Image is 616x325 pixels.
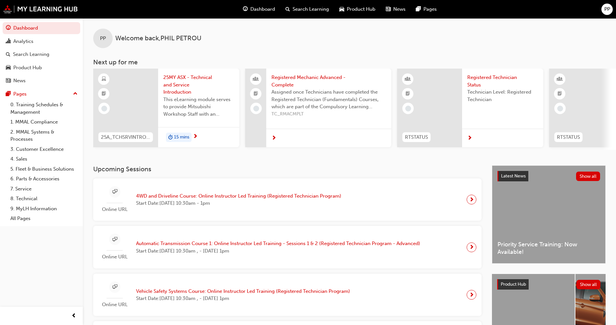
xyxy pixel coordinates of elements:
[3,75,80,87] a: News
[13,77,26,84] div: News
[280,3,334,16] a: search-iconSearch Learning
[3,62,80,74] a: Product Hub
[3,5,78,13] img: mmal
[8,127,80,144] a: 2. MMAL Systems & Processes
[98,184,476,216] a: Online URL4WD and Driveline Course: Online Instructor Led Training (Registered Technician Program...
[254,75,258,84] span: people-icon
[238,3,280,16] a: guage-iconDashboard
[8,184,80,194] a: 7. Service
[492,165,606,264] a: Latest NewsShow allPriority Service Training: Now Available!
[576,280,601,289] button: Show all
[397,69,543,147] a: RTSTATUSRegistered Technician StatusTechnician Level: Registered Technician
[163,96,234,118] span: This eLearning module serves to provide Mitsubishi Workshop Staff with an introduction to the 25M...
[386,5,391,13] span: news-icon
[136,295,350,302] span: Start Date: [DATE] 10:30am , - [DATE] 1pm
[6,52,10,58] span: search-icon
[8,174,80,184] a: 6. Parts & Accessories
[13,90,27,98] div: Pages
[8,117,80,127] a: 1. MMAL Compliance
[467,88,538,103] span: Technician Level: Registered Technician
[6,25,11,31] span: guage-icon
[250,6,275,13] span: Dashboard
[6,91,11,97] span: pages-icon
[101,134,150,141] span: 25A_TCHSRVINTRO_M
[254,90,258,98] span: booktick-icon
[469,195,474,204] span: next-icon
[557,106,563,111] span: learningRecordVerb_NONE-icon
[501,173,526,179] span: Latest News
[8,154,80,164] a: 4. Sales
[293,6,329,13] span: Search Learning
[136,192,341,200] span: 4WD and Driveline Course: Online Instructor Led Training (Registered Technician Program)
[245,69,391,147] a: Registered Mechanic Advanced - CompleteAssigned once Technicians have completed the Registered Te...
[98,206,131,213] span: Online URL
[8,214,80,224] a: All Pages
[339,5,344,13] span: car-icon
[497,241,600,255] span: Priority Service Training: Now Available!
[497,171,600,181] a: Latest NewsShow all
[285,5,290,13] span: search-icon
[136,200,341,207] span: Start Date: [DATE] 10:30am - 1pm
[469,290,474,299] span: next-icon
[174,134,189,141] span: 15 mins
[93,69,239,147] a: 25A_TCHSRVINTRO_M25MY ASX - Technical and Service IntroductionThis eLearning module serves to pro...
[3,48,80,60] a: Search Learning
[497,279,600,290] a: Product HubShow all
[73,90,78,98] span: up-icon
[3,22,80,34] a: Dashboard
[112,283,117,291] span: sessionType_ONLINE_URL-icon
[253,106,259,111] span: learningRecordVerb_NONE-icon
[8,164,80,174] a: 5. Fleet & Business Solutions
[71,312,76,320] span: prev-icon
[393,6,406,13] span: News
[416,5,421,13] span: pages-icon
[98,301,131,308] span: Online URL
[102,90,106,98] span: booktick-icon
[3,21,80,88] button: DashboardAnalyticsSearch LearningProduct HubNews
[112,188,117,196] span: sessionType_ONLINE_URL-icon
[558,75,562,84] span: learningResourceType_INSTRUCTOR_LED-icon
[423,6,437,13] span: Pages
[347,6,375,13] span: Product Hub
[6,65,11,71] span: car-icon
[406,75,410,84] span: learningResourceType_INSTRUCTOR_LED-icon
[163,74,234,96] span: 25MY ASX - Technical and Service Introduction
[243,5,248,13] span: guage-icon
[557,134,580,141] span: RTSTATUS
[3,88,80,100] button: Pages
[604,6,610,13] span: PP
[100,35,106,42] span: PP
[168,133,173,142] span: duration-icon
[405,106,411,111] span: learningRecordVerb_NONE-icon
[13,38,33,45] div: Analytics
[576,172,600,181] button: Show all
[8,144,80,154] a: 3. Customer Excellence
[101,106,107,111] span: learningRecordVerb_NONE-icon
[136,240,420,247] span: Automatic Transmission Course 1: Online Instructor Led Training - Sessions 1 & 2 (Registered Tech...
[334,3,381,16] a: car-iconProduct Hub
[601,4,613,15] button: PP
[6,39,11,45] span: chart-icon
[102,75,106,84] span: learningResourceType_ELEARNING-icon
[6,78,11,84] span: news-icon
[271,110,386,118] span: TC_RMACMPLT
[558,90,562,98] span: booktick-icon
[271,136,276,141] span: next-icon
[98,279,476,311] a: Online URLVehicle Safety Systems Course: Online Instructor Led Training (Registered Technician Pr...
[271,88,386,110] span: Assigned once Technicians have completed the Registered Technician (Fundamentals) Courses, which ...
[115,35,201,42] span: Welcome back , PHIL PETROU
[469,243,474,252] span: next-icon
[411,3,442,16] a: pages-iconPages
[3,35,80,47] a: Analytics
[381,3,411,16] a: news-iconNews
[271,74,386,88] span: Registered Mechanic Advanced - Complete
[405,134,428,141] span: RTSTATUS
[13,64,42,71] div: Product Hub
[467,136,472,141] span: next-icon
[112,236,117,244] span: sessionType_ONLINE_URL-icon
[501,281,526,287] span: Product Hub
[8,204,80,214] a: 9. MyLH Information
[136,247,420,255] span: Start Date: [DATE] 10:30am , - [DATE] 1pm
